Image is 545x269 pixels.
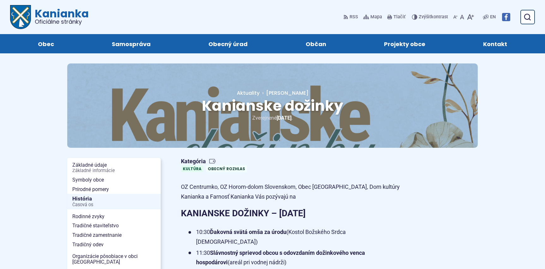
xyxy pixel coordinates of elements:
strong: KANIANSKE DOŽINKY – [DATE] [181,208,306,218]
span: Kanianske dožinky [202,96,343,116]
a: Projekty obce [361,34,448,53]
a: [PERSON_NAME] [260,89,308,97]
p: OZ Centrumko, OZ Horom-dolom Slovenskom, Obec [GEOGRAPHIC_DATA], Dom kultúry Kanianka a Farnosť K... [181,182,405,201]
span: Tlačiť [393,15,405,20]
button: Nastaviť pôvodnú veľkosť písma [459,10,465,24]
a: Rodinné zvyky [67,212,161,221]
span: Tradičné zamestnanie [72,230,156,240]
a: Symboly obce [67,175,161,185]
img: Prejsť na domovskú stránku [10,5,31,29]
span: Kategória [181,158,249,165]
span: Organizácie pôsobiace v obci [GEOGRAPHIC_DATA] [72,252,156,266]
span: Oficiálne stránky [35,19,89,25]
a: Obecný rozhlas [206,165,247,172]
a: Základné údajeZákladné informácie [67,160,161,175]
span: Projekty obce [384,34,425,53]
span: [PERSON_NAME] [266,89,308,97]
span: Obec [38,34,54,53]
img: Prejsť na Facebook stránku [502,13,510,21]
span: Obecný úrad [208,34,248,53]
span: Tradičné staviteľstvo [72,221,156,230]
a: Logo Kanianka, prejsť na domovskú stránku. [10,5,89,29]
p: Zverejnené . [87,114,458,122]
a: Obec [15,34,76,53]
span: Občan [306,34,326,53]
span: Symboly obce [72,175,156,185]
button: Tlačiť [386,10,407,24]
span: Samospráva [112,34,151,53]
a: HistóriaČasová os [67,194,161,209]
span: kontrast [419,15,448,20]
a: Tradičné zamestnanie [67,230,161,240]
strong: Slávnostný sprievod obcou s odovzdaním dožinkového venca hospodárovi [196,249,365,266]
a: Tradičný odev [67,240,161,249]
a: Samospráva [89,34,173,53]
span: História [72,194,156,209]
a: Obecný úrad [186,34,270,53]
a: Kontakt [461,34,530,53]
span: [DATE] [277,115,291,121]
li: 10:30 (Kostol Božského Srdca [DEMOGRAPHIC_DATA]) [189,227,405,247]
a: EN [489,13,497,21]
li: 11:30 (areál pri vodnej nádrži) [189,248,405,267]
a: Prírodné pomery [67,185,161,194]
span: Prírodné pomery [72,185,156,194]
span: Zvýšiť [419,14,431,20]
a: Organizácie pôsobiace v obci [GEOGRAPHIC_DATA] [67,252,161,266]
a: Občan [283,34,349,53]
span: Rodinné zvyky [72,212,156,221]
span: Kanianka [31,8,89,25]
a: Tradičné staviteľstvo [67,221,161,230]
a: Aktuality [237,89,260,97]
span: Základné údaje [72,160,156,175]
span: Tradičný odev [72,240,156,249]
strong: Ďakovná svätá omša za úrodu [210,229,286,235]
span: Kontakt [483,34,507,53]
button: Zvýšiťkontrast [412,10,449,24]
a: Kultúra [181,165,203,172]
a: Mapa [362,10,383,24]
span: Časová os [72,202,156,207]
span: RSS [350,13,358,21]
a: RSS [343,10,359,24]
button: Zväčšiť veľkosť písma [465,10,475,24]
span: Základné informácie [72,168,156,173]
span: EN [490,13,496,21]
button: Zmenšiť veľkosť písma [452,10,459,24]
span: Mapa [370,13,382,21]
